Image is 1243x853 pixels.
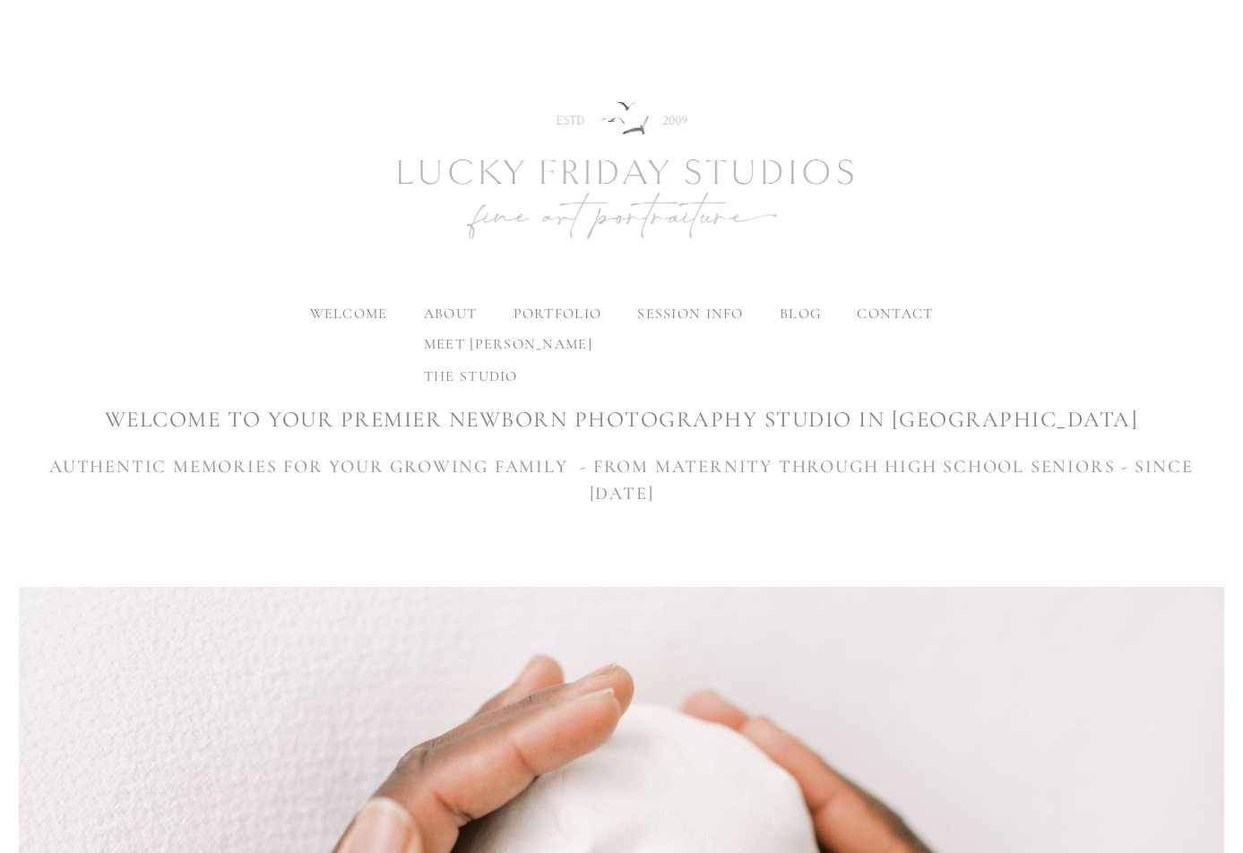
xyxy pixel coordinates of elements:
span: the studio [424,367,518,385]
a: the studio [410,360,607,392]
a: meet [PERSON_NAME] [410,328,607,360]
img: Newborn Photography Denver | Lucky Friday Studios [299,38,945,306]
label: about [424,305,477,323]
a: welcome [310,305,388,323]
label: session info [637,305,743,323]
a: blog [780,305,821,323]
a: contact [857,305,933,323]
h3: AUTHENTIC MEMORIES FOR YOUR GROWING FAMILY - FROM MATERNITY THROUGH HIGH SCHOOL SENIORS - SINCE [... [19,453,1224,507]
span: meet [PERSON_NAME] [424,335,592,353]
h1: WELCOME TO YOUR premier newborn photography studio IN [GEOGRAPHIC_DATA] [19,404,1224,435]
label: portfolio [514,305,602,323]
